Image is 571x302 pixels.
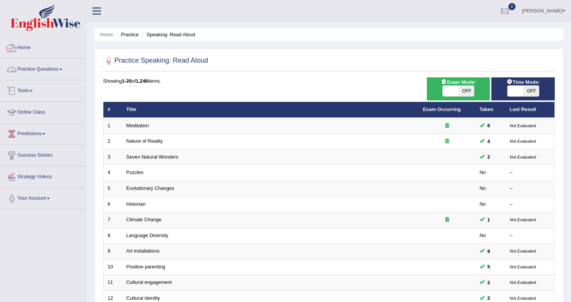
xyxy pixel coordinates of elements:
[510,217,536,222] small: Not Evaluated
[510,201,551,208] div: –
[423,216,471,223] div: Exam occurring question
[126,123,149,128] a: Meditation
[126,185,174,191] a: Evolutionary Changes
[485,294,493,302] span: You can still take this question
[103,275,122,291] td: 11
[0,166,86,185] a: Strategy Videos
[103,196,122,212] td: 6
[510,265,536,269] small: Not Evaluated
[0,188,86,207] a: Your Account
[103,55,208,66] h2: Practice Speaking: Read Aloud
[100,32,113,37] a: Home
[485,216,493,224] span: You can still take this question
[103,77,555,85] div: Showing of items.
[485,153,493,161] span: You can still take this question
[103,259,122,275] td: 10
[103,118,122,134] td: 1
[126,169,144,175] a: Puzzles
[114,31,139,38] li: Practice
[103,102,122,118] th: #
[103,228,122,243] td: 8
[126,248,160,254] a: Art installations
[485,263,493,271] span: You can still take this question
[508,3,516,10] span: 0
[103,149,122,165] td: 3
[0,123,86,142] a: Predictions
[103,165,122,181] td: 4
[0,80,86,99] a: Tests
[0,59,86,78] a: Practice Questions
[510,249,536,253] small: Not Evaluated
[126,295,160,301] a: Cultural identity
[103,243,122,259] td: 9
[103,134,122,149] td: 2
[503,78,543,86] span: Time Mode:
[510,155,536,159] small: Not Evaluated
[485,279,493,287] span: You can still take this question
[480,169,486,175] em: No
[103,181,122,197] td: 5
[423,122,471,129] div: Exam occurring question
[0,102,86,121] a: Online Class
[485,137,493,145] span: You can still take this question
[510,280,536,285] small: Not Evaluated
[485,122,493,129] span: You can still take this question
[459,86,474,96] span: OFF
[523,86,539,96] span: OFF
[480,185,486,191] em: No
[126,138,163,144] a: Nature of Reality
[485,247,493,255] span: You can still take this question
[126,233,168,238] a: Language Diversity
[476,102,506,118] th: Taken
[510,296,536,300] small: Not Evaluated
[126,154,179,160] a: Seven Natural Wonders
[510,185,551,192] div: –
[510,139,536,143] small: Not Evaluated
[126,264,165,270] a: Positive parenting
[480,201,486,207] em: No
[510,169,551,176] div: –
[0,145,86,164] a: Success Stories
[126,217,162,222] a: Climate Change
[438,78,479,86] span: Exam Mode:
[122,78,132,84] b: 1-20
[103,212,122,228] td: 7
[480,233,486,238] em: No
[423,138,471,145] div: Exam occurring question
[122,102,419,118] th: Title
[510,232,551,239] div: –
[126,201,146,207] a: Historian
[427,77,490,100] div: Show exams occurring in exams
[0,37,86,56] a: Home
[140,31,195,38] li: Speaking: Read Aloud
[136,78,148,84] b: 1,246
[506,102,555,118] th: Last Result
[126,279,172,285] a: Cultural engagement
[510,123,536,128] small: Not Evaluated
[423,106,461,112] a: Exam Occurring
